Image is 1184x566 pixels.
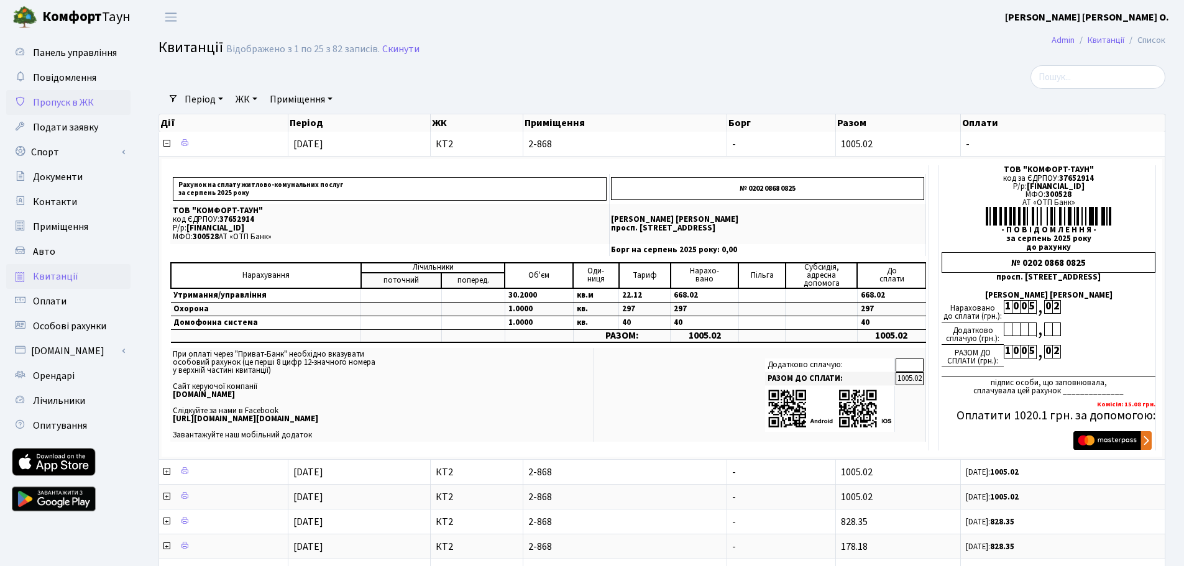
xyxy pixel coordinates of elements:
[431,114,524,132] th: ЖК
[170,348,594,442] td: При оплаті через "Приват-Банк" необхідно вказувати особовий рахунок (це перші 8 цифр 12-значного ...
[33,46,117,60] span: Панель управління
[505,263,573,288] td: Об'єм
[1036,345,1044,359] div: ,
[505,288,573,303] td: 30.2000
[942,273,1155,281] div: просп. [STREET_ADDRESS]
[528,492,721,502] span: 2-868
[6,165,131,189] a: Документи
[671,329,739,342] td: 1005.02
[942,175,1155,183] div: код за ЄДРПОУ:
[33,245,55,258] span: Авто
[1059,173,1094,184] span: 37652914
[528,517,721,527] span: 2-868
[990,516,1014,527] b: 828.35
[231,89,262,110] a: ЖК
[293,515,323,529] span: [DATE]
[942,244,1155,252] div: до рахунку
[1124,34,1165,47] li: Список
[173,413,318,424] b: [URL][DOMAIN_NAME][DOMAIN_NAME]
[171,302,361,316] td: Охорона
[1044,345,1052,358] div: 0
[1012,345,1020,358] div: 0
[573,263,618,288] td: Оди- ниця
[841,465,873,479] span: 1005.02
[33,319,106,333] span: Особові рахунки
[382,43,420,55] a: Скинути
[857,263,925,288] td: До cплати
[573,329,670,342] td: РАЗОМ:
[436,517,518,527] span: КТ2
[33,71,96,84] span: Повідомлення
[857,316,925,329] td: 40
[1073,431,1152,450] img: Masterpass
[33,270,78,283] span: Квитанції
[6,289,131,314] a: Оплати
[505,316,573,329] td: 1.0000
[966,491,1019,503] small: [DATE]:
[33,369,75,383] span: Орендарі
[6,413,131,438] a: Опитування
[738,263,785,288] td: Пільга
[942,322,1004,345] div: Додатково сплачую (грн.):
[523,114,727,132] th: Приміщення
[1030,65,1165,89] input: Пошук...
[1028,345,1036,358] div: 5
[226,43,380,55] div: Відображено з 1 по 25 з 82 записів.
[265,89,337,110] a: Приміщення
[293,540,323,554] span: [DATE]
[857,288,925,303] td: 668.02
[436,542,518,552] span: КТ2
[611,224,924,232] p: просп. [STREET_ADDRESS]
[288,114,431,132] th: Період
[942,408,1155,423] h5: Оплатити 1020.1 грн. за допомогою:
[1044,300,1052,314] div: 0
[436,467,518,477] span: КТ2
[528,467,721,477] span: 2-868
[765,372,895,385] td: РАЗОМ ДО СПЛАТИ:
[961,114,1165,132] th: Оплати
[1005,11,1169,24] b: [PERSON_NAME] [PERSON_NAME] О.
[732,137,736,151] span: -
[942,345,1004,367] div: РАЗОМ ДО СПЛАТИ (грн.):
[33,121,98,134] span: Подати заявку
[990,541,1014,552] b: 828.35
[966,516,1014,527] small: [DATE]:
[732,490,736,504] span: -
[6,140,131,165] a: Спорт
[1052,300,1060,314] div: 2
[1020,300,1028,314] div: 0
[836,114,961,132] th: Разом
[33,96,94,109] span: Пропуск в ЖК
[942,183,1155,191] div: Р/р:
[6,314,131,339] a: Особові рахунки
[42,7,131,28] span: Таун
[361,263,505,273] td: Лічильники
[6,115,131,140] a: Подати заявку
[158,37,223,58] span: Квитанції
[173,216,607,224] p: код ЄДРПОУ:
[942,291,1155,299] div: [PERSON_NAME] [PERSON_NAME]
[528,542,721,552] span: 2-868
[573,316,618,329] td: кв.
[573,302,618,316] td: кв.
[1045,189,1072,200] span: 300528
[732,515,736,529] span: -
[505,302,573,316] td: 1.0000
[765,358,895,372] td: Додатково сплачую:
[896,372,924,385] td: 1005.02
[841,540,868,554] span: 178.18
[942,300,1004,322] div: Нараховано до сплати (грн.):
[33,419,87,432] span: Опитування
[1097,399,1155,409] b: Комісія: 15.08 грн.
[990,491,1019,503] b: 1005.02
[436,139,518,149] span: КТ2
[171,316,361,329] td: Домофонна система
[361,273,441,288] td: поточний
[768,388,892,429] img: apps-qrcodes.png
[436,492,518,502] span: КТ2
[611,246,924,254] p: Борг на серпень 2025 року: 0,00
[732,465,736,479] span: -
[857,302,925,316] td: 297
[942,252,1155,273] div: № 0202 0868 0825
[33,294,67,308] span: Оплати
